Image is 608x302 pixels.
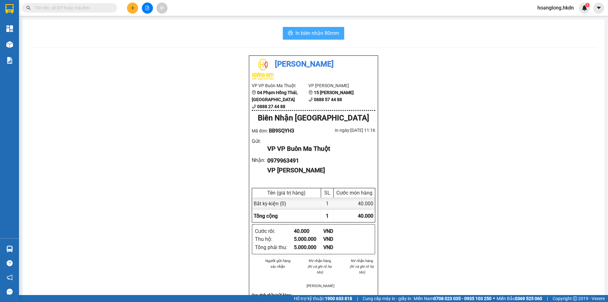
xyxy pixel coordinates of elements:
div: Biên Nhận [GEOGRAPHIC_DATA] [252,112,375,124]
sup: 1 [585,3,590,7]
span: BB9SQYH3 [269,128,294,134]
li: Người gửi hàng xác nhận [264,258,291,269]
button: caret-down [593,3,604,14]
span: caret-down [596,5,602,11]
div: 1 [321,197,334,210]
li: NV nhận hàng [348,258,375,264]
div: Nhận : [252,156,267,164]
span: phone [308,97,313,102]
img: icon-new-feature [582,5,587,11]
span: Miền Bắc [497,295,542,302]
div: VP [PERSON_NAME] [267,165,370,175]
img: warehouse-icon [6,246,13,252]
span: aim [160,6,164,10]
div: VND [323,227,353,235]
button: aim [156,3,168,14]
img: warehouse-icon [6,41,13,48]
strong: 1900 633 818 [325,296,352,301]
span: hoanglong.hkdn [532,4,579,12]
li: VP VP Buôn Ma Thuột [252,82,308,89]
span: | [547,295,548,302]
img: logo.jpg [252,58,274,80]
input: Tìm tên, số ĐT hoặc mã đơn [35,4,110,11]
li: VP VP Đak Mil [44,27,84,34]
img: logo-vxr [5,4,14,14]
li: [PERSON_NAME] [3,3,92,15]
span: environment [44,35,48,40]
span: Cung cấp máy in - giấy in: [363,295,412,302]
div: 5.000.000 [294,243,323,251]
span: question-circle [7,260,13,266]
span: printer [288,30,293,36]
span: copyright [573,296,577,301]
div: Tổng phải thu : [255,243,294,251]
div: 40.000 [334,197,375,210]
span: ⚪️ [493,297,495,300]
span: environment [308,90,313,95]
span: Miền Nam [414,295,491,302]
li: VP VP Buôn Ma Thuột [3,27,44,41]
li: VP [PERSON_NAME] [308,82,365,89]
span: plus [130,6,135,10]
span: 1 [326,213,329,219]
strong: 0708 023 035 - 0935 103 250 [434,296,491,301]
img: dashboard-icon [6,25,13,32]
div: Tên (giá trị hàng) [254,190,319,196]
span: file-add [145,6,149,10]
b: Dốc dầu, Đức Hạnh, Đắk Mil [44,35,75,47]
div: VND [323,243,353,251]
i: (Kí và ghi rõ họ tên) [350,264,374,274]
button: file-add [142,3,153,14]
i: (Kí và ghi rõ họ tên) [307,264,332,274]
li: NV nhận hàng [307,258,333,264]
b: 0888 27 44 88 [257,104,285,109]
span: | [357,295,358,302]
img: logo.jpg [3,3,25,25]
span: 40.000 [358,213,373,219]
b: 04 Phạm Hồng Thái, [GEOGRAPHIC_DATA] [252,90,298,102]
div: VP VP Buôn Ma Thuột [267,144,370,154]
div: In ngày: [DATE] 11:16 [313,127,375,134]
div: Gửi : [252,137,267,145]
span: notification [7,274,13,280]
span: Bất kỳ - kiện (0) [254,201,286,207]
div: 5.000.000 [294,235,323,243]
strong: 0369 525 060 [515,296,542,301]
div: Cước món hàng [335,190,373,196]
span: Hỗ trợ kỹ thuật: [294,295,352,302]
span: In biên nhận 80mm [295,29,339,37]
div: Quy định nhận/gửi hàng : [252,292,375,298]
span: phone [252,104,256,109]
button: plus [127,3,138,14]
div: VND [323,235,353,243]
div: Mã đơn: [252,127,313,135]
div: Thu hộ : [255,235,294,243]
span: environment [3,42,8,47]
span: Tổng cộng [254,213,278,219]
span: environment [252,90,256,95]
b: 0888 57 44 88 [314,97,342,102]
span: search [26,6,31,10]
li: [PERSON_NAME] [252,58,375,70]
div: Cước rồi : [255,227,294,235]
span: message [7,289,13,295]
b: 15 [PERSON_NAME] [314,90,354,95]
li: [PERSON_NAME] [307,283,333,289]
div: 0979963491 [267,156,370,165]
img: solution-icon [6,57,13,64]
div: 40.000 [294,227,323,235]
button: printerIn biên nhận 80mm [283,27,344,40]
span: 1 [586,3,588,7]
b: 04 Phạm Hồng Thái, [GEOGRAPHIC_DATA] [3,42,42,68]
div: SL [323,190,332,196]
